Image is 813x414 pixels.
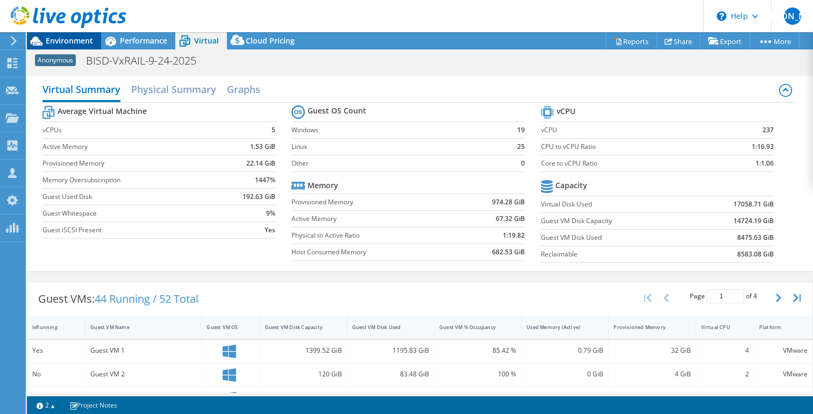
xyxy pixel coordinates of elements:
label: Active Memory [291,213,457,224]
label: Memory Oversubscription [42,175,219,185]
b: 1:19.82 [503,230,525,241]
label: Guest VM Disk Capacity [541,216,693,226]
h2: Virtual Summary [42,78,120,102]
div: VMware [759,345,808,356]
div: Guest VM 2 [90,368,196,380]
div: 120 GiB [265,368,342,380]
div: 0 GiB [526,368,603,380]
span: [PERSON_NAME] [784,8,801,25]
div: Guest VMs: [27,282,209,316]
input: jump to page [707,289,744,303]
b: 682.53 GiB [492,247,525,258]
div: 100 % [439,392,516,404]
label: Host Consumed Memory [291,247,457,258]
div: Guest VM Disk Used [352,324,416,331]
b: Yes [265,225,275,235]
div: 32 GiB [614,392,690,404]
div: 25.93 GiB [352,392,429,404]
span: Cloud Pricing [246,35,295,46]
b: 1447% [255,175,275,185]
label: Virtual Disk Used [541,199,693,210]
a: More [750,33,800,49]
div: Guest VM 1 [90,345,196,356]
div: 100 % [439,368,516,380]
div: 2 [701,368,749,380]
div: Guest VM OS [206,324,241,331]
b: 19 [517,125,525,135]
div: 1399.52 GiB [265,345,342,356]
a: Reports [605,33,657,49]
b: 25 [517,141,525,152]
b: Capacity [555,180,587,191]
label: Physical to Active Ratio [291,230,457,241]
b: 8475.63 GiB [737,232,774,243]
b: 0 [521,158,525,169]
b: 22.14 GiB [246,158,275,169]
span: Page of [690,289,757,303]
div: Yes [32,392,80,404]
b: 1.53 GiB [250,141,275,152]
b: 8583.08 GiB [737,249,774,260]
div: 1195.83 GiB [352,345,429,356]
label: Provisioned Memory [42,158,219,169]
b: 1:16.93 [752,141,774,152]
div: Guest VM 3 [90,392,196,404]
b: vCPU [557,106,575,117]
label: Windows [291,125,503,135]
b: Average Virtual Machine [58,106,147,117]
b: 14724.19 GiB [733,216,774,226]
span: Environment [46,35,93,46]
b: 1:1.06 [755,158,774,169]
h2: Graphs [227,78,260,100]
div: 4 GiB [614,368,690,380]
div: IsRunning [32,324,67,331]
label: Other [291,158,503,169]
div: 4 [701,345,749,356]
label: Guest VM Disk Used [541,232,693,243]
b: 974.28 GiB [492,197,525,208]
a: Project Notes [62,398,125,412]
b: 5 [272,125,275,135]
div: Guest VM Name [90,324,183,331]
div: 0.79 GiB [526,345,603,356]
label: Provisioned Memory [291,197,457,208]
div: No [32,368,80,380]
label: Active Memory [42,141,219,152]
span: 4 [753,291,757,301]
label: Reclaimable [541,249,693,260]
span: Virtual [194,35,219,46]
div: Guest VM % Occupancy [439,324,503,331]
div: Used Memory (Active) [526,324,590,331]
div: VMware [759,368,808,380]
b: 17058.71 GiB [733,199,774,210]
div: 83.48 GiB [352,368,429,380]
b: Guest OS Count [308,105,366,116]
label: Core to vCPU Ratio [541,158,712,169]
div: Yes [32,345,80,356]
div: Virtual CPU [701,324,736,331]
label: vCPU [541,125,712,135]
span: 44 Running / 52 Total [95,291,198,306]
a: Export [700,33,750,49]
label: CPU to vCPU Ratio [541,141,712,152]
div: 85.42 % [439,345,516,356]
h2: Physical Summary [131,78,216,100]
div: Guest VM Disk Capacity [265,324,329,331]
b: 9% [266,208,275,219]
a: Share [657,33,701,49]
label: Linux [291,141,503,152]
label: Guest Whitespace [42,208,219,219]
div: Provisioned Memory [614,324,677,331]
svg: \n [717,11,726,21]
div: 500 GiB [265,392,342,404]
div: 32 GiB [614,345,690,356]
h1: BISD-VxRAIL-9-24-2025 [81,55,213,67]
div: 2 [701,392,749,404]
b: 67.32 GiB [496,213,525,224]
b: Memory [308,180,338,191]
div: 0.53 GiB [526,392,603,404]
div: VMware [759,392,808,404]
div: Platform [759,324,795,331]
span: Anonymous [35,54,76,66]
b: 192.63 GiB [243,191,275,202]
